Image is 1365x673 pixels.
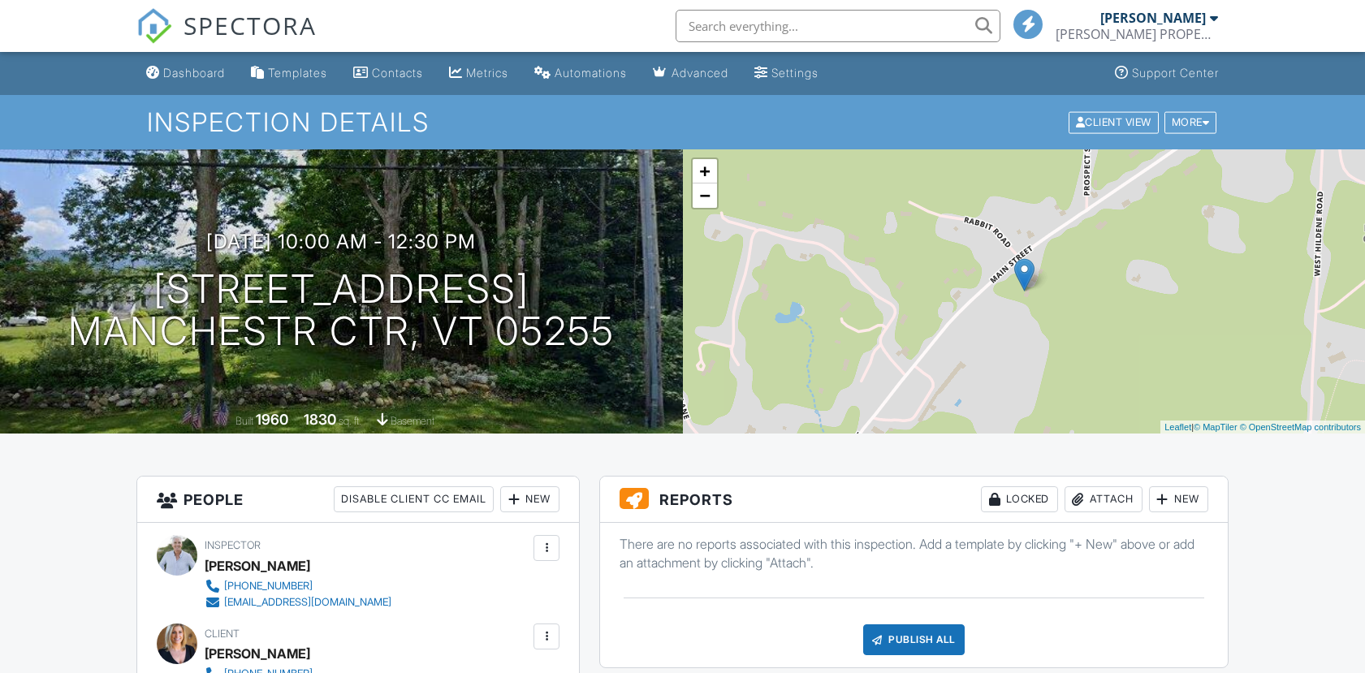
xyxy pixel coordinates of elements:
[1067,115,1163,127] a: Client View
[676,10,1000,42] input: Search everything...
[693,159,717,183] a: Zoom in
[205,539,261,551] span: Inspector
[1164,111,1217,133] div: More
[205,641,310,666] div: [PERSON_NAME]
[304,411,336,428] div: 1830
[205,594,391,610] a: [EMAIL_ADDRESS][DOMAIN_NAME]
[1065,486,1143,512] div: Attach
[500,486,559,512] div: New
[224,596,391,609] div: [EMAIL_ADDRESS][DOMAIN_NAME]
[1149,486,1208,512] div: New
[205,628,240,640] span: Client
[184,8,317,42] span: SPECTORA
[372,66,423,80] div: Contacts
[1100,10,1206,26] div: [PERSON_NAME]
[334,486,494,512] div: Disable Client CC Email
[244,58,334,88] a: Templates
[1164,422,1191,432] a: Leaflet
[136,22,317,56] a: SPECTORA
[391,415,434,427] span: basement
[163,66,225,80] div: Dashboard
[620,535,1207,572] p: There are no reports associated with this inspection. Add a template by clicking "+ New" above or...
[693,183,717,208] a: Zoom out
[68,268,615,354] h1: [STREET_ADDRESS] MANCHESTR CTR, VT 05255
[646,58,735,88] a: Advanced
[205,554,310,578] div: [PERSON_NAME]
[205,578,391,594] a: [PHONE_NUMBER]
[981,486,1058,512] div: Locked
[1132,66,1219,80] div: Support Center
[600,477,1227,523] h3: Reports
[339,415,361,427] span: sq. ft.
[771,66,819,80] div: Settings
[672,66,728,80] div: Advanced
[528,58,633,88] a: Automations (Basic)
[466,66,508,80] div: Metrics
[1108,58,1225,88] a: Support Center
[147,108,1218,136] h1: Inspection Details
[748,58,825,88] a: Settings
[137,477,579,523] h3: People
[555,66,627,80] div: Automations
[1240,422,1361,432] a: © OpenStreetMap contributors
[140,58,231,88] a: Dashboard
[1056,26,1218,42] div: LARKIN PROPERTY INSPECTION AND MANAGEMENT, LLC
[347,58,430,88] a: Contacts
[1069,111,1159,133] div: Client View
[224,580,313,593] div: [PHONE_NUMBER]
[443,58,515,88] a: Metrics
[268,66,327,80] div: Templates
[136,8,172,44] img: The Best Home Inspection Software - Spectora
[235,415,253,427] span: Built
[1160,421,1365,434] div: |
[206,231,476,252] h3: [DATE] 10:00 am - 12:30 pm
[863,624,965,655] div: Publish All
[256,411,288,428] div: 1960
[1194,422,1238,432] a: © MapTiler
